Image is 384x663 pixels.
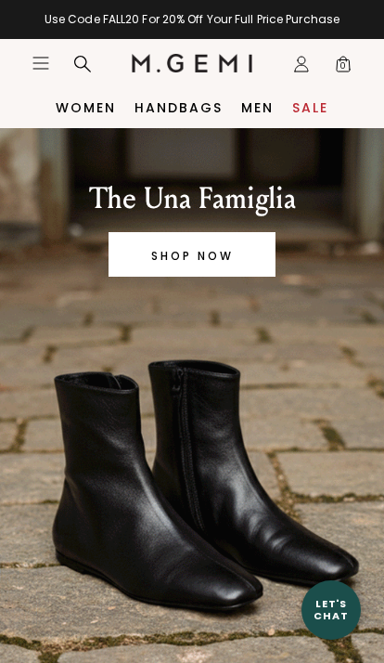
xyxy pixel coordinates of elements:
img: M.Gemi [132,54,253,72]
a: SHOP NOW [109,232,275,277]
a: Women [56,100,116,115]
a: Handbags [134,100,223,115]
a: Men [241,100,274,115]
p: The Una Famiglia [89,180,296,217]
span: 0 [334,58,352,77]
div: Let's Chat [301,598,361,621]
button: Open site menu [32,54,50,72]
a: Sale [292,100,328,115]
